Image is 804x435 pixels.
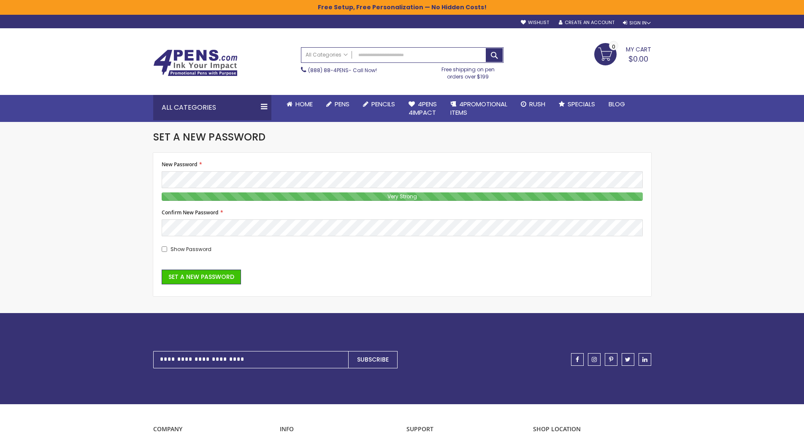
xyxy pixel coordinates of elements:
button: Set a New Password [162,270,241,284]
span: Set a New Password [168,273,234,281]
button: Subscribe [348,351,398,368]
span: $0.00 [628,54,648,64]
span: New Password [162,161,197,168]
a: facebook [571,353,584,366]
p: SHOP LOCATION [533,425,651,433]
a: Rush [514,95,552,113]
a: Create an Account [559,19,615,26]
span: Rush [529,100,545,108]
a: Home [280,95,319,113]
span: facebook [576,357,579,362]
p: COMPANY [153,425,271,433]
span: Pencils [371,100,395,108]
a: All Categories [301,48,352,62]
span: Home [295,100,313,108]
a: 4PROMOTIONALITEMS [444,95,514,122]
a: Wishlist [521,19,549,26]
p: INFO [280,425,398,433]
div: All Categories [153,95,271,120]
span: 0 [612,43,615,51]
span: linkedin [642,357,647,362]
a: 4Pens4impact [402,95,444,122]
span: Show Password [171,246,211,253]
span: Blog [609,100,625,108]
div: Password Strength: [162,192,643,201]
a: $0.00 0 [594,43,651,64]
span: 4Pens 4impact [409,100,437,117]
p: Support [406,425,525,433]
a: pinterest [605,353,617,366]
a: twitter [622,353,634,366]
div: Sign In [623,20,651,26]
a: (888) 88-4PENS [308,67,349,74]
span: Subscribe [357,355,389,364]
span: Pens [335,100,349,108]
a: Specials [552,95,602,113]
span: Specials [568,100,595,108]
span: All Categories [306,51,348,58]
span: pinterest [609,357,613,362]
span: Confirm New Password [162,209,218,216]
img: 4Pens Custom Pens and Promotional Products [153,49,238,76]
span: Very Strong [385,193,419,200]
a: Pens [319,95,356,113]
span: - Call Now! [308,67,377,74]
a: Blog [602,95,632,113]
span: instagram [592,357,597,362]
div: Free shipping on pen orders over $199 [433,63,504,80]
span: 4PROMOTIONAL ITEMS [450,100,507,117]
a: Pencils [356,95,402,113]
span: Set a New Password [153,130,265,144]
span: twitter [625,357,631,362]
a: linkedin [639,353,651,366]
a: instagram [588,353,601,366]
